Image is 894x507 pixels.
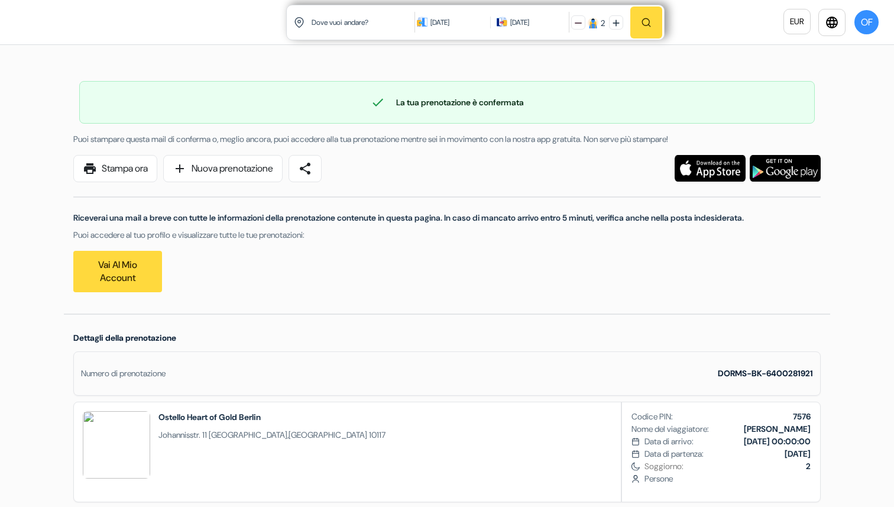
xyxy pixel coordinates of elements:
span: Nome del viaggiatore: [631,423,709,435]
span: Puoi stampare questa mail di conferma o, meglio ancora, puoi accedere alla tua prenotazione mentr... [73,134,668,144]
img: calendarIcon icon [417,17,427,27]
img: minus [575,20,582,27]
a: Vai al mio account [73,251,162,292]
a: addNuova prenotazione [163,155,283,182]
img: guest icon [588,18,598,28]
input: Città, Università o Struttura [310,8,417,37]
strong: DORMS-BK-6400281921 [718,368,813,379]
div: [DATE] [510,17,529,28]
b: [DATE] 00:00:00 [744,436,811,447]
div: 2 [601,17,605,30]
span: [GEOGRAPHIC_DATA] [209,430,287,440]
img: plus [613,20,620,27]
b: [PERSON_NAME] [744,424,811,434]
span: Dettagli della prenotazione [73,332,176,343]
a: language [818,9,846,36]
span: Data di arrivo: [644,435,694,448]
i: language [825,15,839,30]
span: 10117 [369,430,386,440]
img: OstelliDellaGioventu.com [14,12,162,33]
img: location icon [294,17,305,28]
img: calendarIcon icon [497,17,507,27]
button: OF [853,9,880,35]
div: Numero di prenotazione [81,367,166,380]
span: share [298,162,312,176]
span: , [158,429,386,441]
span: Persone [644,473,811,485]
span: print [83,162,97,176]
div: La tua prenotazione è confermata [80,95,814,109]
p: Puoi accedere al tuo profilo e visualizzare tutte le tue prenotazioni: [73,229,821,241]
a: printStampa ora [73,155,157,182]
span: [GEOGRAPHIC_DATA] [289,430,367,440]
img: Scarica l'applicazione gratuita [675,155,746,182]
a: share [289,155,322,182]
span: Johannisstr. 11 [158,430,207,440]
p: Riceverai una mail a breve con tutte le informazioni della prenotazione contenute in questa pagin... [73,212,821,224]
img: VjBdYwI0VGNSbQBk [83,411,150,479]
b: [DATE] [785,448,811,459]
img: Scarica l'applicazione gratuita [750,155,821,182]
span: Data di partenza: [644,448,704,460]
span: Codice PIN: [631,411,673,423]
a: EUR [783,9,811,34]
span: Soggiorno: [644,460,811,473]
b: 2 [806,461,811,472]
div: [DATE] [430,17,484,28]
span: add [173,162,187,176]
h2: Ostello Heart of Gold Berlin [158,411,386,423]
span: check [371,95,385,109]
b: 7576 [793,411,811,422]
